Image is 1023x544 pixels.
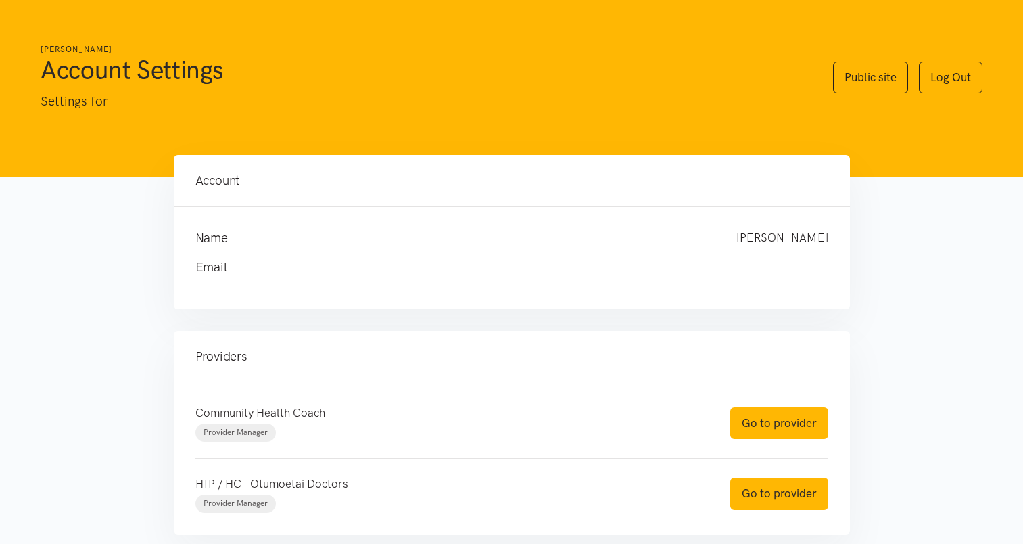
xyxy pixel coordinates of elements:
a: Log Out [919,62,982,93]
p: Settings for [41,91,806,112]
span: Provider Manager [204,499,268,508]
h6: [PERSON_NAME] [41,43,806,56]
h4: Account [195,171,828,190]
a: Public site [833,62,908,93]
span: Provider Manager [204,428,268,437]
div: [PERSON_NAME] [723,229,842,248]
h4: Email [195,258,801,277]
h4: Providers [195,347,828,366]
p: HIP / HC - Otumoetai Doctors [195,475,703,493]
a: Go to provider [730,407,828,439]
p: Community Health Coach [195,404,703,422]
a: Go to provider [730,478,828,509]
h4: Name [195,229,709,248]
h1: Account Settings [41,53,806,86]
